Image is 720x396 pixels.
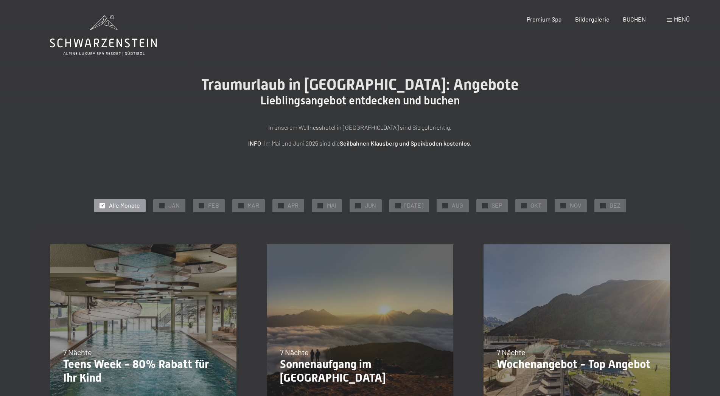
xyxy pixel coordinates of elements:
a: Premium Spa [527,16,561,23]
span: OKT [530,201,541,210]
span: Alle Monate [109,201,140,210]
p: : Im Mai und Juni 2025 sind die . [171,138,549,148]
span: ✓ [319,203,322,208]
span: ✓ [239,203,243,208]
span: ✓ [523,203,526,208]
span: 7 Nächte [63,348,92,357]
span: FEB [208,201,219,210]
span: DEZ [610,201,620,210]
span: NOV [570,201,581,210]
span: JAN [168,201,180,210]
span: 7 Nächte [280,348,309,357]
span: AUG [452,201,463,210]
span: ✓ [101,203,104,208]
span: Traumurlaub in [GEOGRAPHIC_DATA]: Angebote [201,76,519,93]
span: ✓ [357,203,360,208]
span: ✓ [280,203,283,208]
span: SEP [491,201,502,210]
a: Bildergalerie [575,16,610,23]
span: MAI [327,201,336,210]
span: ✓ [200,203,203,208]
span: Lieblingsangebot entdecken und buchen [260,94,460,107]
span: ✓ [484,203,487,208]
strong: Seilbahnen Klausberg und Speikboden kostenlos [340,140,470,147]
span: ✓ [602,203,605,208]
span: ✓ [562,203,565,208]
span: ✓ [160,203,163,208]
span: ✓ [444,203,447,208]
span: MAR [247,201,259,210]
span: APR [288,201,299,210]
a: BUCHEN [623,16,646,23]
p: Teens Week - 80% Rabatt für Ihr Kind [63,357,223,385]
strong: INFO [248,140,261,147]
span: JUN [365,201,376,210]
span: [DATE] [404,201,423,210]
p: Wochenangebot - Top Angebot [497,357,657,371]
p: Sonnenaufgang im [GEOGRAPHIC_DATA] [280,357,440,385]
span: Menü [674,16,690,23]
span: ✓ [397,203,400,208]
p: In unserem Wellnesshotel in [GEOGRAPHIC_DATA] sind Sie goldrichtig. [171,123,549,132]
span: 7 Nächte [497,348,526,357]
